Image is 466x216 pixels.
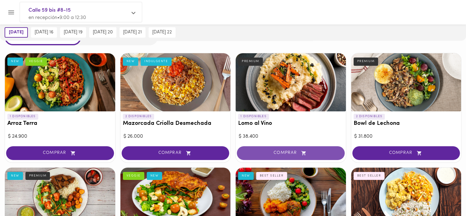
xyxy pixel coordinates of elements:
button: COMPRAR [122,146,229,160]
div: VEGGIE [25,58,47,65]
div: NEW [7,58,23,65]
span: COMPRAR [14,151,106,156]
div: PREMIUM [354,58,378,65]
p: 2 DISPONIBLES [354,114,385,119]
span: [DATE] 21 [123,30,142,35]
div: BEST SELLER [256,172,287,180]
div: NEW [147,172,162,180]
span: [DATE] 19 [64,30,82,35]
span: [DATE] 16 [35,30,53,35]
p: 1 DISPONIBLES [238,114,269,119]
button: [DATE] 21 [119,27,146,38]
div: $ 26.000 [123,133,228,140]
span: Calle 59 bis #8-15 [28,6,127,14]
div: Bowl de Lechona [351,53,461,111]
button: [DATE] 19 [60,27,86,38]
div: Lomo al Vino [236,53,346,111]
h3: Mazorcada Criolla Desmechada [123,121,228,127]
span: [DATE] 20 [93,30,113,35]
button: COMPRAR [237,146,345,160]
span: COMPRAR [129,151,222,156]
button: [DATE] [5,27,28,38]
div: Mazorcada Criolla Desmechada [120,53,231,111]
button: [DATE] 20 [89,27,116,38]
p: 1 DISPONIBLES [7,114,38,119]
h3: Lomo al Vino [238,121,343,127]
span: COMPRAR [244,151,337,156]
iframe: Messagebird Livechat Widget [430,181,460,210]
div: INDULGENTE [141,58,172,65]
button: COMPRAR [352,146,460,160]
div: $ 24.900 [8,133,112,140]
span: [DATE] 22 [152,30,172,35]
span: en recepción • 9:00 a 12:30 [28,15,86,20]
div: NEW [7,172,23,180]
div: $ 38.400 [239,133,343,140]
button: [DATE] 22 [149,27,176,38]
h3: Arroz Terra [7,121,113,127]
div: Arroz Terra [5,53,115,111]
div: BEST SELLER [354,172,385,180]
button: Menu [4,5,19,20]
span: COMPRAR [360,151,453,156]
div: PREMIUM [238,58,263,65]
button: [DATE] 16 [31,27,57,38]
div: NEW [123,58,138,65]
div: $ 31.800 [354,133,458,140]
div: PREMIUM [25,172,50,180]
p: 2 DISPONIBLES [123,114,154,119]
div: VEGGIE [123,172,144,180]
span: [DATE] [9,30,24,35]
div: NEW [238,172,254,180]
h3: Bowl de Lechona [354,121,459,127]
button: COMPRAR [6,146,114,160]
